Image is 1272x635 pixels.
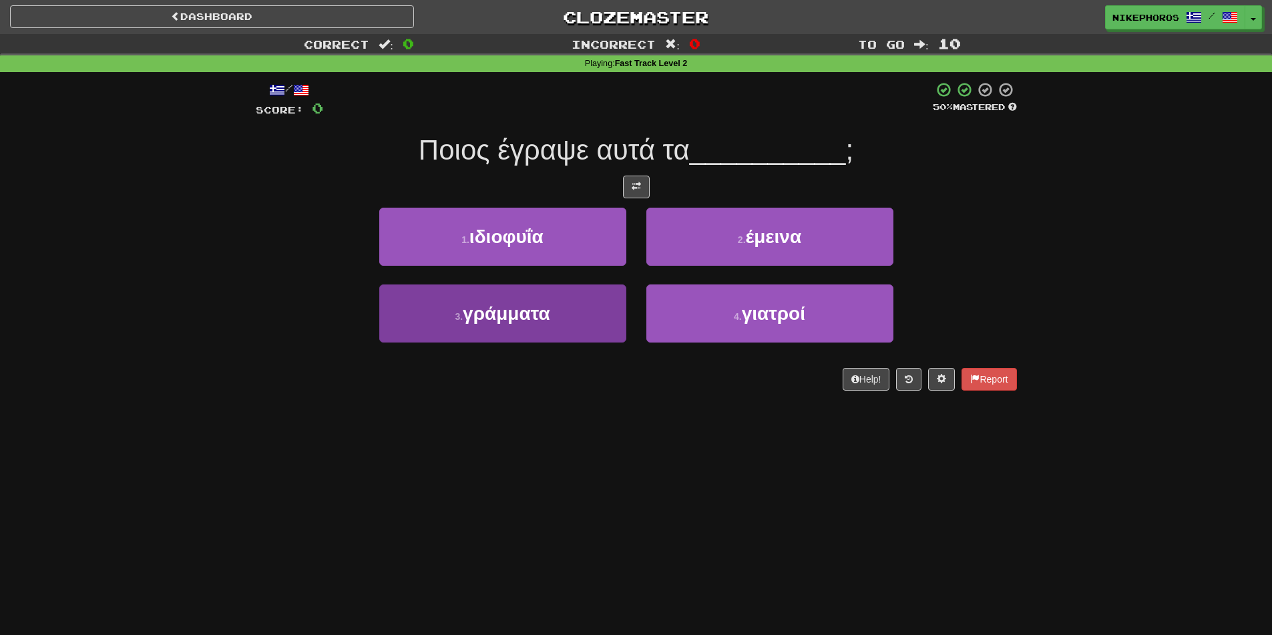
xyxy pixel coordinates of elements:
span: : [914,39,929,50]
span: ; [845,134,853,166]
button: Help! [843,368,890,391]
button: Toggle translation (alt+t) [623,176,650,198]
small: 2 . [738,234,746,245]
small: 1 . [461,234,469,245]
span: ιδιοφυΐα [469,226,544,247]
span: Score: [256,104,304,116]
a: Clozemaster [434,5,838,29]
div: / [256,81,323,98]
small: 4 . [734,311,742,322]
span: 0 [403,35,414,51]
button: Report [962,368,1016,391]
small: 3 . [455,311,463,322]
span: Nikephoros [1112,11,1179,23]
span: Incorrect [572,37,656,51]
span: γιατροί [742,303,805,324]
div: Mastered [933,101,1017,114]
button: 4.γιατροί [646,284,893,343]
a: Nikephoros / [1105,5,1245,29]
button: 1.ιδιοφυΐα [379,208,626,266]
button: 3.γράμματα [379,284,626,343]
span: 50 % [933,101,953,112]
button: 2.έμεινα [646,208,893,266]
span: 10 [938,35,961,51]
span: γράμματα [463,303,550,324]
span: 0 [312,99,323,116]
span: / [1209,11,1215,20]
span: Correct [304,37,369,51]
strong: Fast Track Level 2 [615,59,688,68]
button: Round history (alt+y) [896,368,921,391]
span: : [665,39,680,50]
span: Ποιος έγραψε αυτά τα [419,134,690,166]
span: : [379,39,393,50]
span: To go [858,37,905,51]
span: 0 [689,35,700,51]
a: Dashboard [10,5,414,28]
span: __________ [690,134,846,166]
span: έμεινα [746,226,802,247]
